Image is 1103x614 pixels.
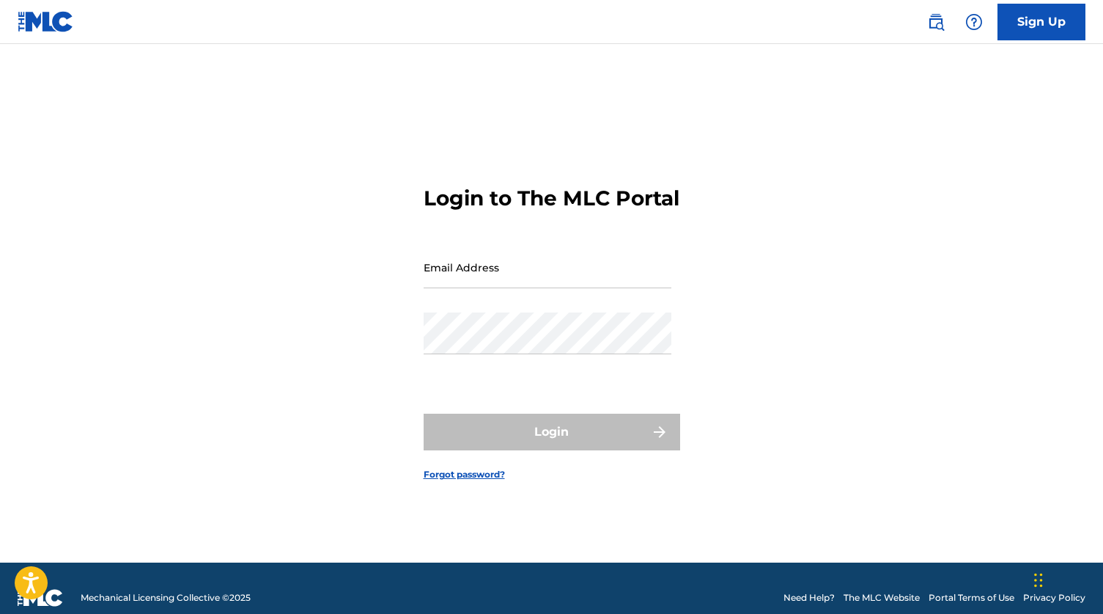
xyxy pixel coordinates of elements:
div: Drag [1034,558,1043,602]
img: help [965,13,983,31]
div: Help [959,7,989,37]
span: Mechanical Licensing Collective © 2025 [81,591,251,604]
img: search [927,13,945,31]
a: The MLC Website [844,591,920,604]
img: MLC Logo [18,11,74,32]
a: Public Search [921,7,951,37]
a: Portal Terms of Use [929,591,1014,604]
a: Need Help? [783,591,835,604]
img: logo [18,589,63,607]
iframe: Chat Widget [1030,544,1103,614]
a: Sign Up [997,4,1085,40]
h3: Login to The MLC Portal [424,186,679,211]
a: Privacy Policy [1023,591,1085,604]
a: Forgot password? [424,468,505,481]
